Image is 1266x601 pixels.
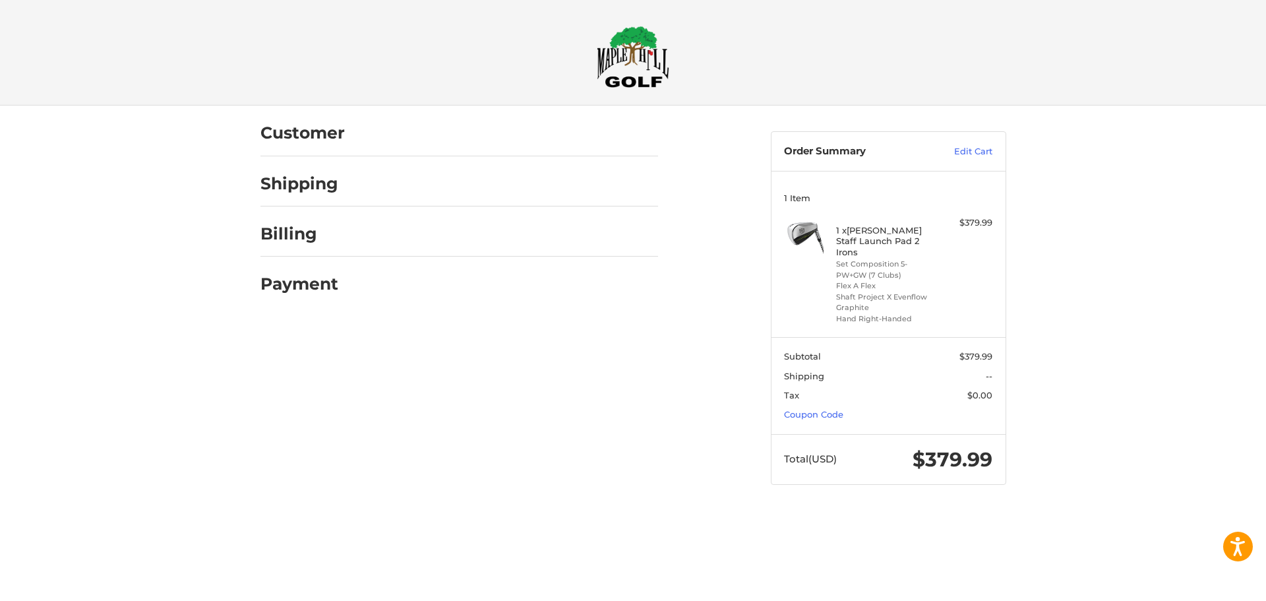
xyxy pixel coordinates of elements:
[836,280,937,292] li: Flex A Flex
[260,123,345,143] h2: Customer
[836,292,937,313] li: Shaft Project X Evenflow Graphite
[784,145,926,158] h3: Order Summary
[986,371,992,381] span: --
[959,351,992,362] span: $379.99
[836,313,937,325] li: Hand Right-Handed
[926,145,992,158] a: Edit Cart
[836,259,937,280] li: Set Composition 5-PW+GW (7 Clubs)
[784,371,824,381] span: Shipping
[784,351,821,362] span: Subtotal
[913,447,992,472] span: $379.99
[836,225,937,257] h4: 1 x [PERSON_NAME] Staff Launch Pad 2 Irons
[597,26,669,88] img: Maple Hill Golf
[784,193,992,203] h3: 1 Item
[260,274,338,294] h2: Payment
[784,409,843,420] a: Coupon Code
[260,224,338,244] h2: Billing
[13,544,157,588] iframe: Gorgias live chat messenger
[260,174,338,194] h2: Shipping
[784,453,837,465] span: Total (USD)
[967,390,992,400] span: $0.00
[940,216,992,230] div: $379.99
[784,390,799,400] span: Tax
